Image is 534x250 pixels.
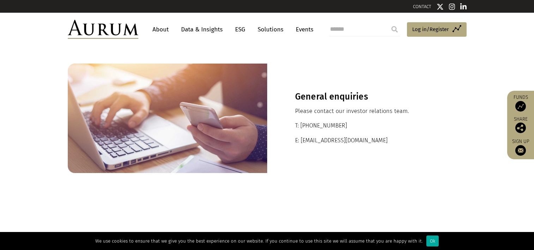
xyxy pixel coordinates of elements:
[295,121,439,130] p: T: [PHONE_NUMBER]
[295,91,439,102] h3: General enquiries
[295,107,439,116] p: Please contact our investor relations team.
[426,236,439,246] div: Ok
[515,101,526,112] img: Access Funds
[511,94,530,112] a: Funds
[515,145,526,156] img: Sign up to our newsletter
[388,22,402,36] input: Submit
[407,22,467,37] a: Log in/Register
[68,20,138,39] img: Aurum
[295,136,439,145] p: E: [EMAIL_ADDRESS][DOMAIN_NAME]
[178,23,226,36] a: Data & Insights
[511,117,530,133] div: Share
[449,3,455,10] img: Instagram icon
[460,3,467,10] img: Linkedin icon
[232,23,249,36] a: ESG
[437,3,444,10] img: Twitter icon
[413,4,431,9] a: CONTACT
[511,138,530,156] a: Sign up
[254,23,287,36] a: Solutions
[149,23,172,36] a: About
[515,123,526,133] img: Share this post
[412,25,449,34] span: Log in/Register
[292,23,313,36] a: Events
